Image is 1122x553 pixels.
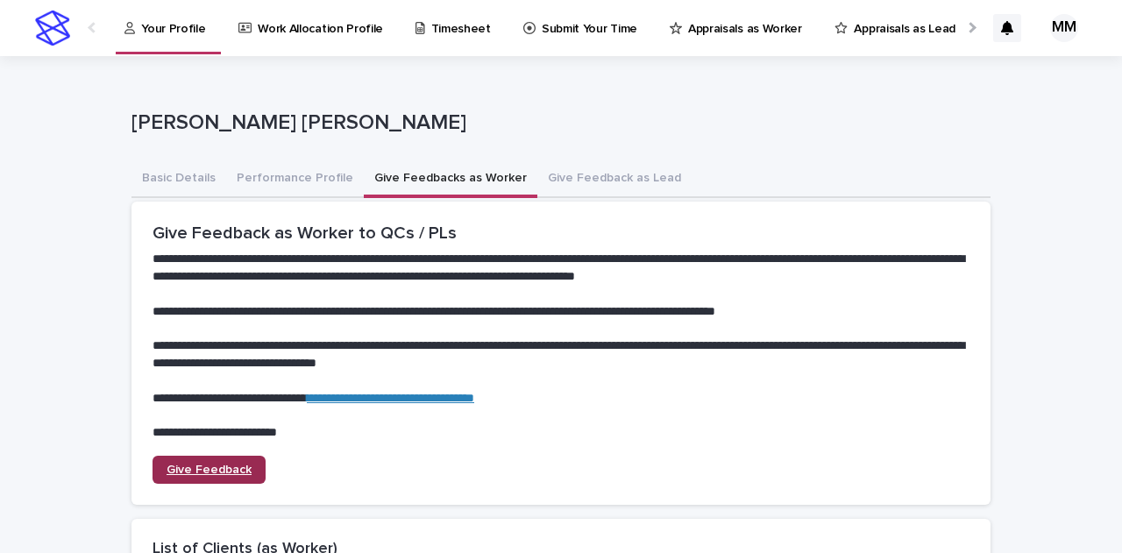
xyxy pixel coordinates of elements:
img: stacker-logo-s-only.png [35,11,70,46]
a: Give Feedback [153,456,266,484]
button: Basic Details [131,161,226,198]
h2: Give Feedback as Worker to QCs / PLs [153,223,969,244]
button: Performance Profile [226,161,364,198]
button: Give Feedbacks as Worker [364,161,537,198]
div: MM [1050,14,1078,42]
span: Give Feedback [167,464,252,476]
button: Give Feedback as Lead [537,161,692,198]
p: [PERSON_NAME] [PERSON_NAME] [131,110,984,136]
